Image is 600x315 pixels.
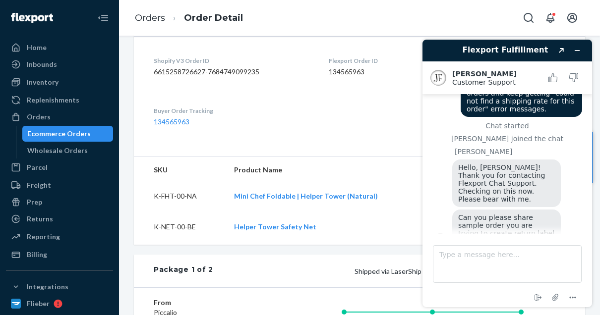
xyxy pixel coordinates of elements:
a: Order Detail [184,12,243,23]
a: 134565963 [154,117,189,126]
span: Chat [22,7,42,16]
th: Product Name [226,157,433,183]
td: K-NET-00-BE [134,209,226,245]
div: 1 SKU 1 Unit [213,264,565,277]
dd: 134565963 [329,67,431,77]
a: Prep [6,194,113,210]
a: Orders [6,109,113,125]
div: Freight [27,180,51,190]
a: Orders [135,12,165,23]
a: Flieber [6,296,113,312]
div: Inventory [27,77,59,87]
a: Wholesale Orders [22,143,114,158]
ol: breadcrumbs [127,3,251,33]
th: SKU [134,157,226,183]
td: K-FHT-00-NA [134,183,226,209]
a: Billing [6,247,113,262]
a: Inbounds [6,56,113,72]
button: Close Navigation [93,8,113,28]
a: Replenishments [6,92,113,108]
div: Home [27,43,47,52]
a: Home [6,40,113,55]
button: Open Search Box [519,8,539,28]
a: Inventory [6,74,113,90]
div: Flieber [27,299,50,309]
div: Inbounds [27,59,57,69]
div: Ecommerce Orders [27,129,91,139]
a: Parcel [6,159,113,175]
dt: Shopify V3 Order ID [154,56,313,65]
a: Reporting [6,229,113,245]
button: Integrations [6,279,113,295]
div: Returns [27,214,53,224]
button: Open notifications [540,8,560,28]
dt: Flexport Order ID [329,56,431,65]
div: Orders [27,112,51,122]
dd: 6615258726627-7684749099235 [154,67,313,77]
a: Mini Chef Foldable | Helper Tower (Natural) [234,192,378,200]
dt: Buyer Order Tracking [154,106,313,115]
div: Wholesale Orders [27,146,88,156]
div: Integrations [27,282,68,292]
iframe: To enrich screen reader interactions, please activate Accessibility in Grammarly extension settings [415,32,600,315]
a: Returns [6,211,113,227]
a: Ecommerce Orders [22,126,114,142]
div: Package 1 of 2 [154,264,213,277]
div: Replenishments [27,95,79,105]
a: Freight [6,177,113,193]
dt: From [154,298,260,308]
a: Helper Tower Safety Net [234,222,316,231]
div: Parcel [27,162,48,172]
span: Shipped via LaserShip [355,267,512,275]
div: Reporting [27,232,60,242]
div: Billing [27,250,47,260]
button: Open account menu [562,8,582,28]
img: Flexport logo [11,13,53,23]
div: Prep [27,197,42,207]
